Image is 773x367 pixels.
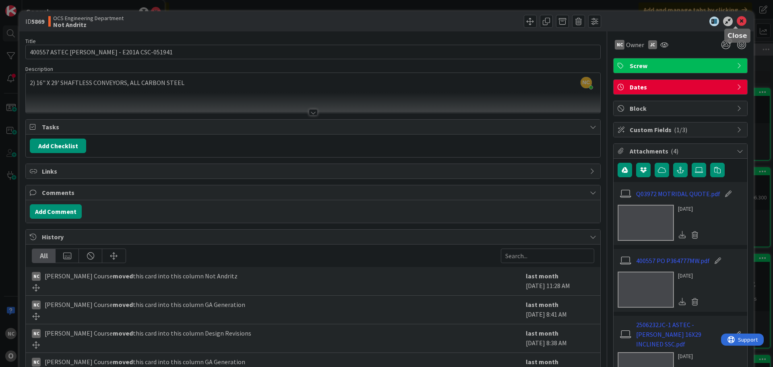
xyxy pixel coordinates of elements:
[581,77,592,88] span: NC
[45,300,245,309] span: [PERSON_NAME] Course this card into this column GA Generation
[630,146,733,156] span: Attachments
[630,125,733,135] span: Custom Fields
[648,40,657,49] div: JC
[25,37,36,45] label: Title
[45,357,245,367] span: [PERSON_NAME] Course this card into this column GA Generation
[678,297,687,307] div: Download
[113,272,133,280] b: moved
[678,352,701,361] div: [DATE]
[636,320,730,349] a: 2506232JC-1 ASTEC - [PERSON_NAME] 16X29 INCLINED SSC.pdf
[45,271,238,281] span: [PERSON_NAME] Course this card into this column Not Andritz
[728,32,747,39] h5: Close
[42,122,586,132] span: Tasks
[630,82,733,92] span: Dates
[30,204,82,219] button: Add Comment
[501,249,594,263] input: Search...
[615,40,624,50] div: NC
[32,249,56,263] div: All
[526,329,558,337] b: last month
[526,300,594,320] div: [DATE] 8:41 AM
[30,139,86,153] button: Add Checklist
[113,329,133,337] b: moved
[32,272,41,281] div: NC
[113,358,133,366] b: moved
[25,45,601,59] input: type card name here...
[31,17,44,25] b: 5869
[25,65,53,73] span: Description
[25,17,44,26] span: ID
[45,328,251,338] span: [PERSON_NAME] Course this card into this column Design Revisions
[113,301,133,309] b: moved
[42,232,586,242] span: History
[678,272,701,280] div: [DATE]
[678,230,687,240] div: Download
[42,188,586,197] span: Comments
[674,126,687,134] span: ( 1/3 )
[526,271,594,291] div: [DATE] 11:28 AM
[526,301,558,309] b: last month
[526,328,594,348] div: [DATE] 8:38 AM
[32,329,41,338] div: NC
[42,166,586,176] span: Links
[630,61,733,70] span: Screw
[636,189,720,199] a: Q03972 MOTRIDAL QUOTE.pdf
[32,301,41,309] div: NC
[626,40,644,50] span: Owner
[630,104,733,113] span: Block
[636,256,710,265] a: 400557 PO P364777MW.pdf
[671,147,678,155] span: ( 4 )
[53,21,124,28] b: Not Andritz
[30,78,596,87] p: 2) 16" X 29' SHAFTLESS CONVEYORS, ALL CARBON STEEL
[526,358,558,366] b: last month
[678,205,701,213] div: [DATE]
[526,272,558,280] b: last month
[53,15,124,21] span: OCS Engineering Department
[17,1,37,11] span: Support
[32,358,41,367] div: NC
